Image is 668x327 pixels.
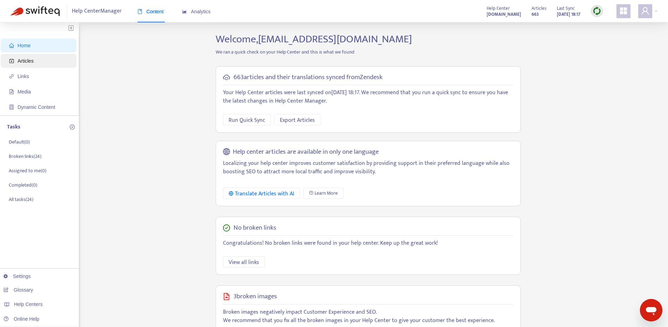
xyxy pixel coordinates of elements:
[4,287,33,293] a: Glossary
[557,5,575,12] span: Last Sync
[137,9,164,14] span: Content
[182,9,211,14] span: Analytics
[315,189,338,197] span: Learn More
[223,159,513,176] p: Localizing your help center improves customer satisfaction by providing support in their preferre...
[223,293,230,300] span: file-image
[223,74,230,81] span: cloud-sync
[18,43,31,48] span: Home
[9,74,14,79] span: link
[229,116,265,125] span: Run Quick Sync
[223,239,513,248] p: Congratulations! No broken links were found in your help center. Keep up the great work!
[303,188,343,199] a: Learn More
[9,138,30,146] p: Default ( 0 )
[9,196,33,203] p: All tasks ( 24 )
[223,114,271,125] button: Run Quick Sync
[274,114,320,125] button: Export Articles
[9,153,41,160] p: Broken links ( 24 )
[223,308,513,325] p: Broken images negatively impact Customer Experience and SEO. We recommend that you fix all the br...
[234,293,277,301] h5: 3 broken images
[557,11,580,18] strong: [DATE] 18:17
[640,299,662,321] iframe: Button to launch messaging window
[280,116,315,125] span: Export Articles
[229,258,259,267] span: View all links
[223,256,265,267] button: View all links
[137,9,142,14] span: book
[14,301,43,307] span: Help Centers
[18,74,29,79] span: Links
[72,5,122,18] span: Help Center Manager
[9,105,14,110] span: container
[619,7,628,15] span: appstore
[9,43,14,48] span: home
[4,273,31,279] a: Settings
[18,104,55,110] span: Dynamic Content
[70,125,75,130] span: plus-circle
[223,148,230,156] span: global
[9,167,46,174] p: Assigned to me ( 0 )
[532,5,546,12] span: Articles
[9,58,14,63] span: account-book
[223,224,230,231] span: check-circle
[487,11,521,18] strong: [DOMAIN_NAME]
[487,10,521,18] a: [DOMAIN_NAME]
[487,5,510,12] span: Help Center
[234,224,276,232] h5: No broken links
[182,9,187,14] span: area-chart
[4,316,39,322] a: Online Help
[9,181,37,189] p: Completed ( 0 )
[229,189,294,198] div: Translate Articles with AI
[7,123,20,131] p: Tasks
[223,89,513,105] p: Your Help Center articles were last synced on [DATE] 18:17 . We recommend that you run a quick sy...
[593,7,601,15] img: sync.dc5367851b00ba804db3.png
[223,188,300,199] button: Translate Articles with AI
[9,89,14,94] span: file-image
[18,89,31,95] span: Media
[216,30,412,48] span: Welcome, [EMAIL_ADDRESS][DOMAIN_NAME]
[210,48,526,56] p: We ran a quick check on your Help Center and this is what we found
[532,11,539,18] strong: 663
[233,148,379,156] h5: Help center articles are available in only one language
[234,74,383,82] h5: 663 articles and their translations synced from Zendesk
[641,7,649,15] span: user
[11,6,60,16] img: Swifteq
[18,58,34,64] span: Articles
